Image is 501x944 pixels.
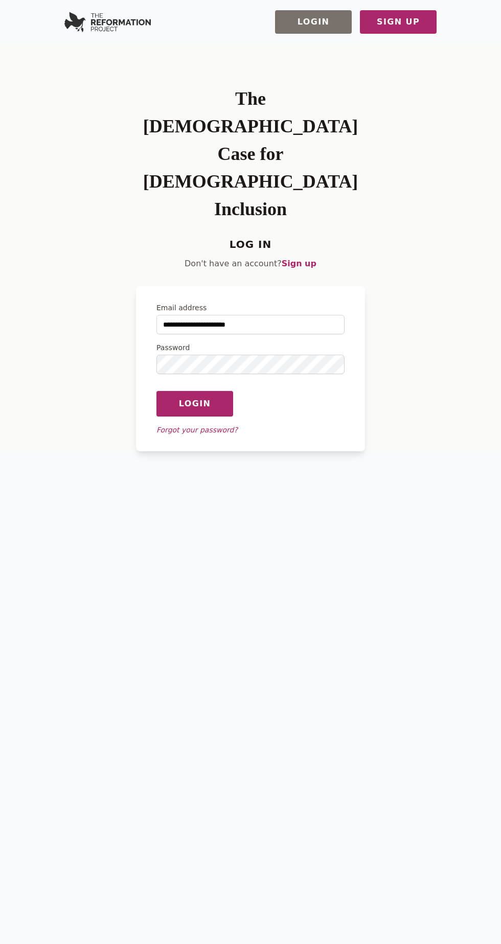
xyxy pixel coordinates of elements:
h1: The [DEMOGRAPHIC_DATA] Case for [DEMOGRAPHIC_DATA] Inclusion [136,85,365,223]
label: Password [156,342,345,353]
p: Don't have an account? [136,258,365,270]
img: Serverless SaaS Boilerplate [64,12,151,32]
span: Sign Up [377,16,420,28]
span: Login [298,16,330,28]
label: Email address [156,303,345,313]
button: Login [275,10,352,34]
span: Login [179,398,211,410]
button: Sign Up [360,10,437,34]
h4: Log In [136,235,365,254]
a: Forgot your password? [156,426,238,434]
a: Sign up [282,259,316,268]
button: Login [156,390,233,417]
